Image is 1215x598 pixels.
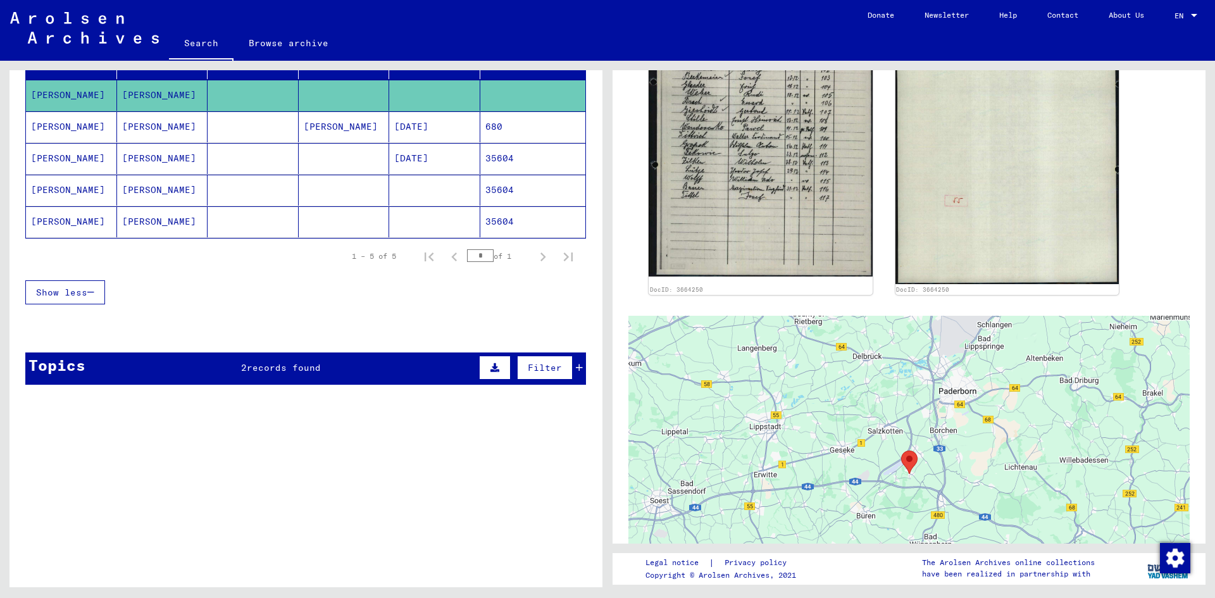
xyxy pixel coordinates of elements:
mat-cell: 35604 [480,206,586,237]
a: Browse archive [234,28,344,58]
div: Topics [28,354,85,377]
mat-cell: [PERSON_NAME] [26,80,117,111]
mat-cell: 35604 [480,143,586,174]
div: 1 – 5 of 5 [352,251,396,262]
mat-cell: [PERSON_NAME] [117,80,208,111]
mat-cell: [PERSON_NAME] [117,111,208,142]
div: Niederhagen (Wewelsburg) Concentration Camp [901,451,918,474]
mat-cell: [DATE] [389,111,480,142]
img: Arolsen_neg.svg [10,12,159,44]
button: Filter [517,356,573,380]
mat-cell: [PERSON_NAME] [299,111,390,142]
button: Last page [556,244,581,269]
img: yv_logo.png [1145,552,1192,584]
a: Search [169,28,234,61]
span: Filter [528,362,562,373]
span: EN [1174,11,1188,20]
span: records found [247,362,321,373]
span: Show less [36,287,87,298]
mat-cell: [PERSON_NAME] [117,175,208,206]
mat-cell: [PERSON_NAME] [117,143,208,174]
p: Copyright © Arolsen Archives, 2021 [645,570,802,581]
span: 2 [241,362,247,373]
mat-cell: [PERSON_NAME] [26,206,117,237]
img: Change consent [1160,543,1190,573]
div: of 1 [467,250,530,262]
mat-cell: [PERSON_NAME] [117,206,208,237]
a: DocID: 3664250 [650,286,703,293]
mat-cell: [DATE] [389,143,480,174]
button: First page [416,244,442,269]
a: Legal notice [645,556,709,570]
mat-cell: 680 [480,111,586,142]
button: Next page [530,244,556,269]
a: Privacy policy [714,556,802,570]
button: Previous page [442,244,467,269]
mat-cell: [PERSON_NAME] [26,175,117,206]
a: DocID: 3664250 [896,286,949,293]
button: Show less [25,280,105,304]
p: The Arolsen Archives online collections [922,557,1095,568]
p: have been realized in partnership with [922,568,1095,580]
mat-cell: 35604 [480,175,586,206]
mat-cell: [PERSON_NAME] [26,143,117,174]
mat-cell: [PERSON_NAME] [26,111,117,142]
div: | [645,556,802,570]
